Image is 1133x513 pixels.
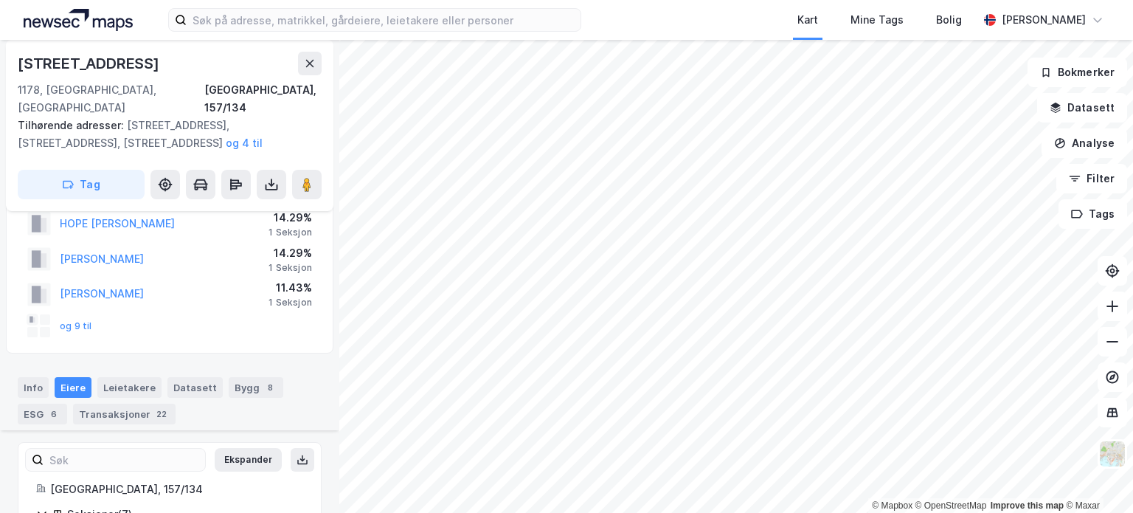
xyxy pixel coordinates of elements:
[97,377,162,398] div: Leietakere
[268,244,312,262] div: 14.29%
[50,481,303,498] div: [GEOGRAPHIC_DATA], 157/134
[263,380,277,395] div: 8
[153,407,170,421] div: 22
[18,117,310,152] div: [STREET_ADDRESS], [STREET_ADDRESS], [STREET_ADDRESS]
[73,404,176,424] div: Transaksjoner
[24,9,133,31] img: logo.a4113a55bc3d86da70a041830d287a7e.svg
[1056,164,1127,193] button: Filter
[268,209,312,227] div: 14.29%
[18,170,145,199] button: Tag
[215,448,282,472] button: Ekspander
[991,500,1064,511] a: Improve this map
[18,377,49,398] div: Info
[18,52,162,75] div: [STREET_ADDRESS]
[18,119,127,131] span: Tilhørende adresser:
[850,11,904,29] div: Mine Tags
[167,377,223,398] div: Datasett
[187,9,581,31] input: Søk på adresse, matrikkel, gårdeiere, leietakere eller personer
[1002,11,1086,29] div: [PERSON_NAME]
[1042,128,1127,158] button: Analyse
[915,500,987,511] a: OpenStreetMap
[1098,440,1126,468] img: Z
[936,11,962,29] div: Bolig
[55,377,91,398] div: Eiere
[872,500,912,511] a: Mapbox
[1059,442,1133,513] iframe: Chat Widget
[204,81,322,117] div: [GEOGRAPHIC_DATA], 157/134
[18,81,204,117] div: 1178, [GEOGRAPHIC_DATA], [GEOGRAPHIC_DATA]
[46,407,61,421] div: 6
[268,279,312,297] div: 11.43%
[797,11,818,29] div: Kart
[18,404,67,424] div: ESG
[1058,199,1127,229] button: Tags
[1059,442,1133,513] div: Kontrollprogram for chat
[268,297,312,309] div: 1 Seksjon
[44,449,205,471] input: Søk
[1028,58,1127,87] button: Bokmerker
[229,377,283,398] div: Bygg
[268,227,312,238] div: 1 Seksjon
[268,262,312,274] div: 1 Seksjon
[1037,93,1127,123] button: Datasett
